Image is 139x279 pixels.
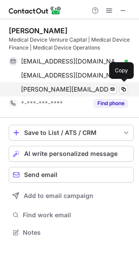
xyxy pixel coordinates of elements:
[24,171,57,178] span: Send email
[24,192,93,199] span: Add to email campaign
[23,211,130,219] span: Find work email
[93,99,128,108] button: Reveal Button
[24,150,118,157] span: AI write personalized message
[24,129,118,136] div: Save to List / ATS / CRM
[9,5,61,16] img: ContactOut v5.3.10
[9,26,68,35] div: [PERSON_NAME]
[9,209,134,221] button: Find work email
[21,71,121,79] span: [EMAIL_ADDRESS][DOMAIN_NAME]
[21,57,121,65] span: [EMAIL_ADDRESS][DOMAIN_NAME]
[9,125,134,141] button: save-profile-one-click
[9,188,134,204] button: Add to email campaign
[23,229,130,237] span: Notes
[9,36,134,52] div: Medical Device Venture Capital | Medical Device Finance | Medical Device Operations
[9,226,134,239] button: Notes
[21,85,118,93] span: [PERSON_NAME][EMAIL_ADDRESS][DOMAIN_NAME]
[9,167,134,183] button: Send email
[9,146,134,162] button: AI write personalized message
